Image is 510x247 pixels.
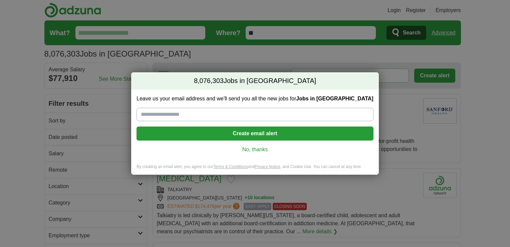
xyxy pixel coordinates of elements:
[137,127,373,141] button: Create email alert
[255,164,280,169] a: Privacy Notice
[131,72,378,90] h2: Jobs in [GEOGRAPHIC_DATA]
[194,76,224,86] span: 8,076,303
[142,146,368,153] a: No, thanks
[296,96,373,101] strong: Jobs in [GEOGRAPHIC_DATA]
[131,164,378,175] div: By creating an email alert, you agree to our and , and Cookie Use. You can cancel at any time.
[137,95,373,102] label: Leave us your email address and we'll send you all the new jobs for
[213,164,248,169] a: Terms & Conditions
